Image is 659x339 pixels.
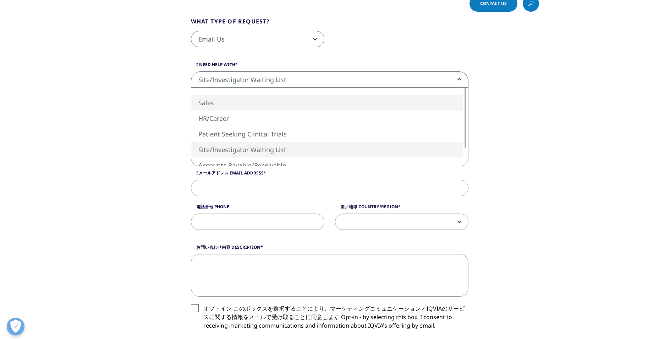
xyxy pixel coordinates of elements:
button: 優先設定センターを開く [7,318,24,335]
a: Careers [448,26,471,34]
a: Solutions [221,26,250,34]
span: Language [378,1,402,6]
li: Accounts Payable/Receivable [191,157,463,173]
nav: Primary [180,15,539,48]
li: Patient Seeking Clinical Trials [191,126,463,142]
li: HR/Career [191,111,463,126]
label: お問い合わせ内容 Description [191,244,468,254]
label: I need help with [191,61,468,71]
a: Products [282,26,309,34]
label: 国／地域 Country/Region [335,204,468,214]
span: Site/Investigator Waiting List [191,71,468,88]
a: Insights [341,26,366,34]
span: Contact Us [480,1,507,6]
li: Sales [191,95,463,111]
label: オプトイン-このボックスを選択することにより、マーケティングコミュニケーションとIQVIAのサービスに関する情報をメールで受け取ることに同意します Opt-in - by selecting t... [191,304,468,334]
a: About [397,26,416,34]
label: 電話番号 Phone [191,204,324,214]
span: Choose a Region [421,1,460,6]
span: Site/Investigator Waiting List [191,72,468,88]
label: Eメールアドレス Email Address [191,170,468,180]
li: Site/Investigator Waiting List [191,142,463,157]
